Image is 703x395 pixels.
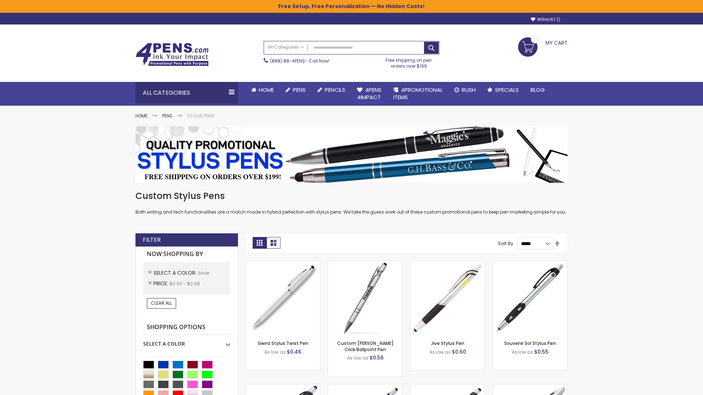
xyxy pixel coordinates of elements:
[162,113,172,119] a: Pens
[369,354,384,361] span: $0.56
[246,384,320,390] a: React Stylus Grip Pen-Silver
[393,86,443,101] span: 4PROMOTIONAL ITEMS
[378,54,440,69] div: Free shipping on pen orders over $199
[493,260,567,267] a: Souvenir Sol Stylus Pen-Silver
[512,349,533,355] span: As low as
[143,320,230,335] strong: Shopping Options
[410,384,485,390] a: Souvenir® Emblem Stylus Pen-Silver
[387,82,449,106] a: 4PROMOTIONALITEMS
[287,348,301,355] span: $0.46
[312,82,351,98] a: Pencils
[504,340,556,346] a: Souvenir Sol Stylus Pen
[270,58,330,64] span: - Call Now!
[170,281,200,287] span: $0.00 - $0.99
[495,86,519,94] span: Specials
[325,86,345,94] span: Pencils
[449,82,481,98] a: Rush
[280,82,312,98] a: Pens
[337,340,394,352] a: Custom [PERSON_NAME] Click Ballpoint Pen
[410,260,485,267] a: Jive Stylus Pen-Silver
[143,236,161,244] strong: Filter
[259,86,274,94] span: Home
[531,86,545,94] span: Blog
[135,43,209,66] img: 4Pens Custom Pens and Promotional Products
[264,349,286,355] span: As low as
[246,260,320,267] a: Stypen-35-Silver
[328,384,402,390] a: Epiphany Stylus Pens-Silver
[246,261,320,335] img: Stypen-35-Silver
[153,280,170,287] span: Price
[347,355,368,361] span: As low as
[531,17,560,22] a: Wishlist
[143,247,230,262] strong: Now Shopping by
[147,298,176,308] a: Clear All
[452,348,466,355] span: $0.60
[328,261,402,335] img: Custom Alex II Click Ballpoint Pen-Silver
[270,58,305,64] a: (888) 88-4PENS
[328,260,402,267] a: Custom Alex II Click Ballpoint Pen-Silver
[268,44,304,50] span: All Categories
[135,82,238,104] div: All Categories
[135,113,148,119] a: Home
[253,237,267,249] strong: Grid
[481,82,525,98] a: Specials
[153,269,198,276] span: Select A Color
[351,82,387,106] a: 4Pens4impact
[143,335,230,347] div: Select A Color
[410,261,485,335] img: Jive Stylus Pen-Silver
[135,190,568,215] div: Both writing and tech functionalities are a match made in hybrid perfection with stylus pens. We ...
[135,126,568,183] img: Stylus Pens
[293,86,306,94] span: Pens
[493,384,567,390] a: Twist Highlighter-Pen Stylus Combo-Silver
[151,300,172,306] span: Clear All
[264,41,308,53] a: All Categories
[187,113,214,119] strong: Stylus Pens
[534,348,548,355] span: $0.55
[431,340,464,346] a: Jive Stylus Pen
[245,82,280,98] a: Home
[462,86,476,94] span: Rush
[357,86,382,101] span: 4Pens 4impact
[525,82,551,98] a: Blog
[429,349,451,355] span: As low as
[198,270,209,276] span: Silver
[135,190,568,202] h1: Custom Stylus Pens
[493,261,567,335] img: Souvenir Sol Stylus Pen-Silver
[258,340,308,346] a: Sierra Stylus Twist Pen
[498,240,513,247] label: Sort By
